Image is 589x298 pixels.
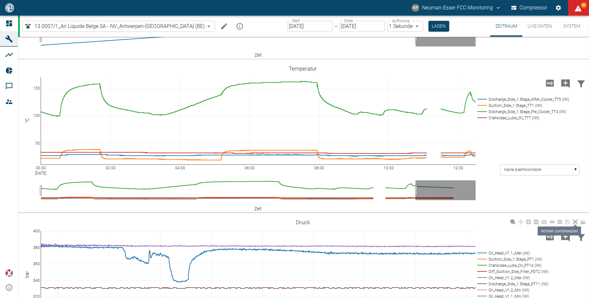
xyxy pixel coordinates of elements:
div: 1 Sekunde [388,21,423,32]
button: System [557,16,586,37]
span: 86 [581,2,587,8]
span: 13.0007/1_Air Liquide Belge SA - NV_Antwerpen-[GEOGRAPHIC_DATA] (BE) [34,22,205,30]
a: 13.0007/1_Air Liquide Belge SA - NV_Antwerpen-[GEOGRAPHIC_DATA] (BE) [24,22,205,30]
img: Xplore Logo [5,269,13,277]
label: Ende [344,18,353,23]
button: Daten filtern [573,75,589,92]
input: DD.MM.YYYY [288,21,333,32]
div: NF [412,4,419,12]
input: DD.MM.YYYY [340,21,385,32]
button: Laden [429,21,449,32]
span: Hohe Auflösung [542,233,558,240]
img: logo [5,3,15,12]
button: Live-Daten [522,16,557,37]
button: Daten filtern [573,228,589,245]
button: Compressor [510,2,549,14]
button: Kommentar hinzufügen [558,75,573,92]
button: Einstellungen [553,2,564,14]
button: Kommentar hinzufügen [558,228,573,245]
button: fcc-monitoring@neuman-esser.com [411,2,502,14]
label: Start [292,18,300,23]
button: mission info [233,20,246,33]
button: Machine bearbeiten [218,20,231,33]
button: Zeitraum [490,16,522,37]
text: Keine Alarmkorridore [505,168,541,172]
label: Auflösung [392,18,410,23]
span: Hohe Auflösung [542,80,558,86]
p: – [335,22,338,30]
